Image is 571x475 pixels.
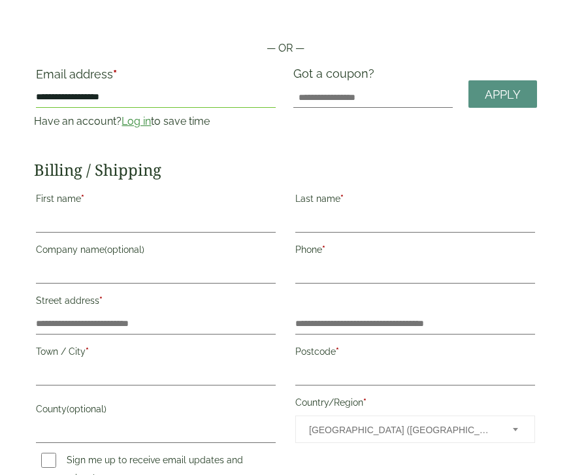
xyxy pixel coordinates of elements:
span: United Kingdom (UK) [309,416,495,444]
abbr: required [81,193,84,204]
abbr: required [340,193,344,204]
span: Apply [485,88,521,102]
label: Street address [36,291,276,314]
abbr: required [363,397,367,408]
p: Have an account? to save time [34,114,278,129]
label: Phone [295,240,535,263]
label: Email address [36,69,276,87]
span: (optional) [67,404,106,414]
span: (optional) [105,244,144,255]
abbr: required [86,346,89,357]
abbr: required [336,346,339,357]
h2: Billing / Shipping [34,161,536,180]
label: Country/Region [295,393,535,416]
a: Apply [468,80,537,108]
abbr: required [322,244,325,255]
label: Company name [36,240,276,263]
label: Last name [295,189,535,212]
p: — OR — [34,41,536,56]
label: Postcode [295,342,535,365]
abbr: required [113,67,117,81]
abbr: required [99,295,103,306]
span: Country/Region [295,416,535,443]
input: Sign me up to receive email updates and news(optional) [41,453,56,468]
a: Log in [122,115,151,127]
label: Got a coupon? [293,67,380,87]
label: County [36,400,276,422]
label: Town / City [36,342,276,365]
label: First name [36,189,276,212]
